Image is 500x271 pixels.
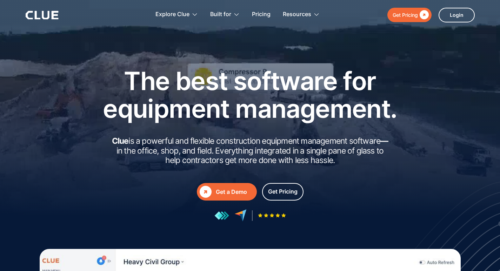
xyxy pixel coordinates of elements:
[214,211,229,220] img: reviews at getapp
[374,173,500,271] iframe: Chat Widget
[155,4,189,26] div: Explore Clue
[112,136,129,146] strong: Clue
[210,4,240,26] div: Built for
[110,136,391,165] h2: is a powerful and flexible construction equipment management software in the office, shop, and fi...
[197,183,257,201] a: Get a Demo
[210,4,231,26] div: Built for
[234,209,247,222] img: reviews at capterra
[268,187,298,196] div: Get Pricing
[155,4,198,26] div: Explore Clue
[283,4,311,26] div: Resources
[92,67,408,122] h1: The best software for equipment management.
[252,4,271,26] a: Pricing
[283,4,320,26] div: Resources
[393,11,418,19] div: Get Pricing
[216,188,254,196] div: Get a Demo
[380,136,388,146] strong: —
[200,186,212,198] div: 
[262,183,304,201] a: Get Pricing
[387,8,432,22] a: Get Pricing
[418,11,429,19] div: 
[439,8,475,22] a: Login
[258,213,286,218] img: Five-star rating icon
